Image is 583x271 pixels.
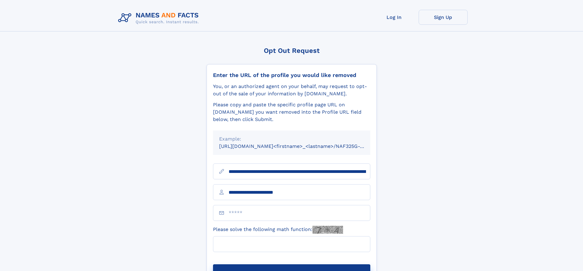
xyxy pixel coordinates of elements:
[207,47,377,54] div: Opt Out Request
[213,83,370,97] div: You, or an authorized agent on your behalf, may request to opt-out of the sale of your informatio...
[219,143,382,149] small: [URL][DOMAIN_NAME]<firstname>_<lastname>/NAF325G-xxxxxxxx
[419,10,468,25] a: Sign Up
[213,72,370,79] div: Enter the URL of the profile you would like removed
[213,226,343,234] label: Please solve the following math function:
[213,101,370,123] div: Please copy and paste the specific profile page URL on [DOMAIN_NAME] you want removed into the Pr...
[370,10,419,25] a: Log In
[219,135,364,143] div: Example:
[116,10,204,26] img: Logo Names and Facts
